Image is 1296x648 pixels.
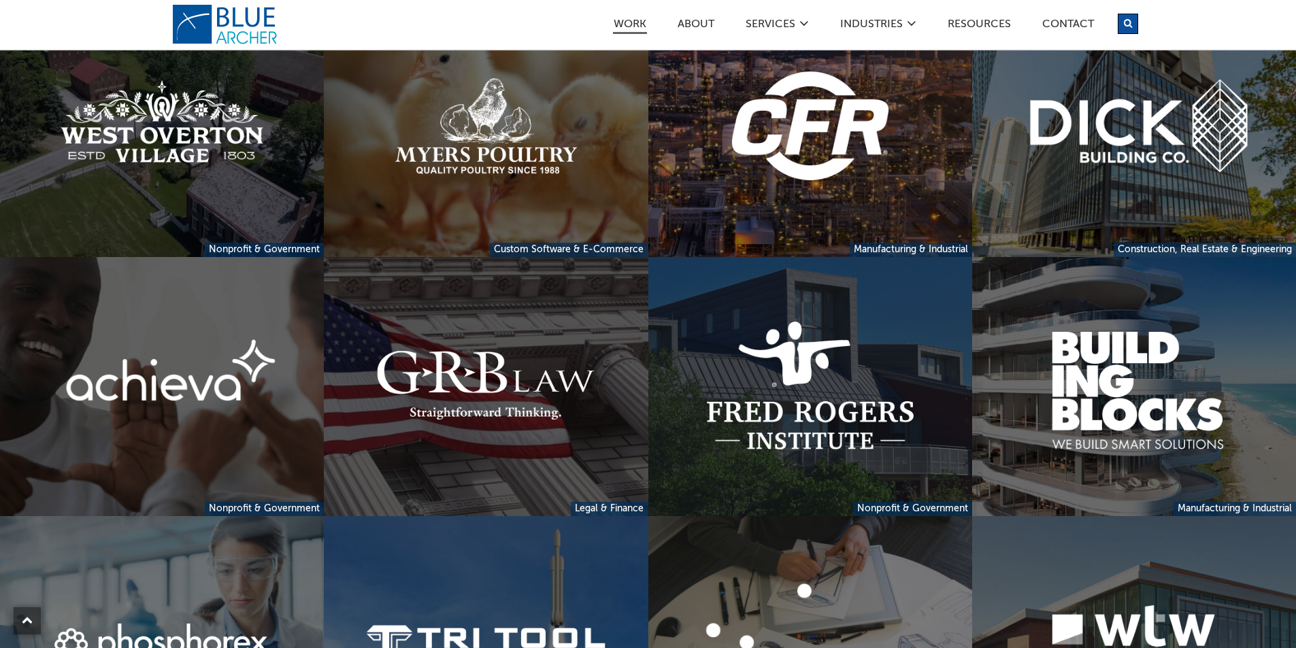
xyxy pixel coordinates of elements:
[840,19,903,33] a: Industries
[571,502,648,516] a: Legal & Finance
[1114,243,1296,257] a: Construction, Real Estate & Engineering
[677,19,715,33] a: ABOUT
[490,243,648,257] a: Custom Software & E-Commerce
[947,19,1012,33] a: Resources
[745,19,796,33] a: SERVICES
[1174,502,1296,516] a: Manufacturing & Industrial
[172,4,281,45] a: logo
[205,502,324,516] a: Nonprofit & Government
[850,243,972,257] a: Manufacturing & Industrial
[1042,19,1095,33] a: Contact
[205,243,324,257] a: Nonprofit & Government
[853,502,972,516] a: Nonprofit & Government
[613,19,647,34] a: Work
